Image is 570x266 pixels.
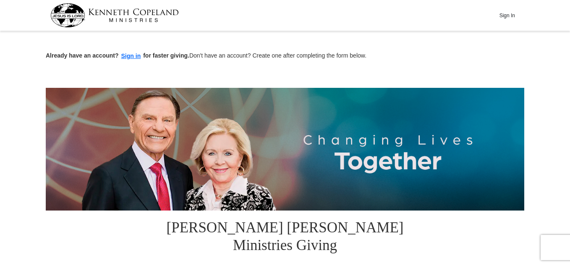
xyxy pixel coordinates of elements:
[494,9,520,22] button: Sign In
[50,3,179,27] img: kcm-header-logo.svg
[119,51,144,61] button: Sign in
[149,211,421,265] h1: [PERSON_NAME] [PERSON_NAME] Ministries Giving
[46,51,524,61] p: Don't have an account? Create one after completing the form below.
[46,52,189,59] strong: Already have an account? for faster giving.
